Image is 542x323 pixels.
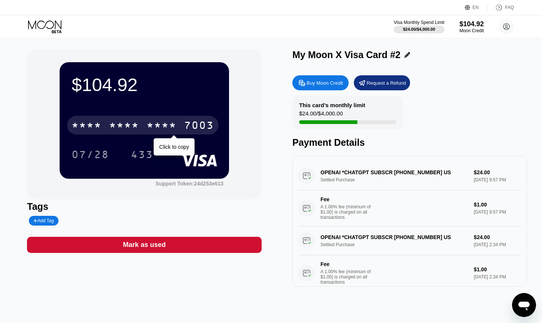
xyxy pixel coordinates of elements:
div: $104.92 [72,74,217,95]
div: Payment Details [292,137,527,148]
div: Mark as used [27,237,262,253]
div: Visa Monthly Spend Limit$24.00/$4,000.00 [394,20,444,33]
div: [DATE] 2:34 PM [474,274,521,280]
div: Buy Moon Credit [292,75,349,90]
div: A 1.00% fee (minimum of $1.00) is charged on all transactions [320,269,377,285]
div: FeeA 1.00% fee (minimum of $1.00) is charged on all transactions$1.00[DATE] 2:34 PM [298,255,521,291]
div: [DATE] 9:57 PM [474,209,521,215]
div: EN [473,5,479,10]
div: Request a Refund [354,75,410,90]
div: 433 [125,145,159,164]
div: This card’s monthly limit [299,102,365,108]
div: Tags [27,201,262,212]
div: FeeA 1.00% fee (minimum of $1.00) is charged on all transactions$1.00[DATE] 9:57 PM [298,190,521,226]
div: $104.92Moon Credit [460,20,484,33]
div: $104.92 [460,20,484,28]
div: Add Tag [29,216,58,226]
div: Mark as used [123,241,166,249]
div: 07/28 [72,150,109,161]
div: Support Token:24d253e613 [156,181,223,187]
iframe: Button to launch messaging window [512,293,536,317]
div: Fee [320,196,373,202]
div: A 1.00% fee (minimum of $1.00) is charged on all transactions [320,204,377,220]
div: 7003 [184,120,214,132]
div: $1.00 [474,202,521,208]
div: $24.00 / $4,000.00 [403,27,435,31]
div: Click to copy [159,144,189,150]
div: My Moon X Visa Card #2 [292,49,401,60]
div: 07/28 [66,145,115,164]
div: FAQ [505,5,514,10]
div: Buy Moon Credit [307,80,343,86]
div: Support Token: 24d253e613 [156,181,223,187]
div: FAQ [488,4,514,11]
div: Request a Refund [367,80,406,86]
div: $1.00 [474,266,521,272]
div: EN [465,4,488,11]
div: Add Tag [33,218,54,223]
div: $24.00 / $4,000.00 [299,110,343,120]
div: 433 [131,150,153,161]
div: Moon Credit [460,28,484,33]
div: Fee [320,261,373,267]
div: Visa Monthly Spend Limit [394,20,444,25]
